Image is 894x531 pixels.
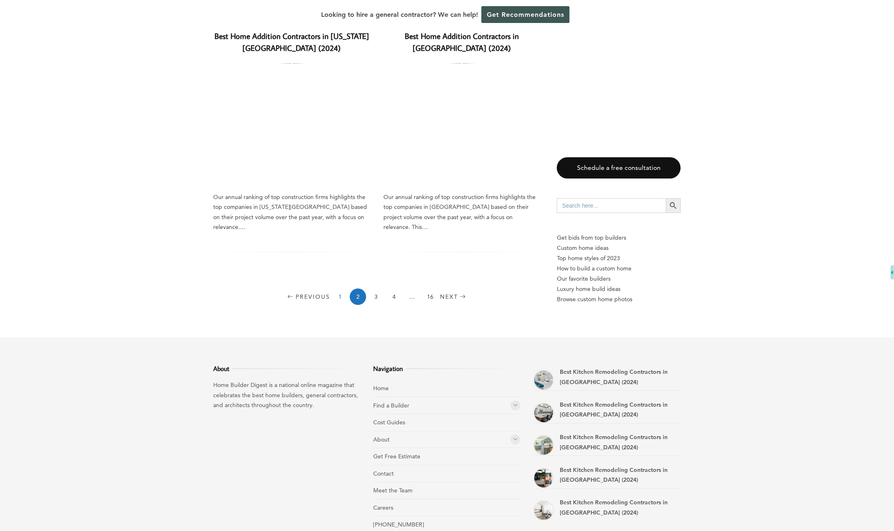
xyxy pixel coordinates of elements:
[669,201,678,210] svg: Search
[374,364,521,373] h3: Navigation
[560,433,668,451] a: Best Kitchen Remodeling Contractors in [GEOGRAPHIC_DATA] (2024)
[557,294,681,304] a: Browse custom home photos
[383,192,541,232] div: Our annual ranking of top construction firms highlights the top companies in [GEOGRAPHIC_DATA] ba...
[374,470,394,477] a: Contact
[350,288,366,305] span: 2
[440,288,468,305] a: Next
[213,380,360,410] p: Home Builder Digest is a national online magazine that celebrates the best home builders, general...
[422,288,438,305] a: 16
[374,402,410,409] a: Find a Builder
[374,436,390,443] a: About
[374,453,421,460] a: Get Free Estimate
[560,499,668,516] a: Best Kitchen Remodeling Contractors in [GEOGRAPHIC_DATA] (2024)
[560,466,668,484] a: Best Kitchen Remodeling Contractors in [GEOGRAPHIC_DATA] (2024)
[557,198,666,213] input: Search here...
[383,74,541,185] a: Best Home Addition Contractors in [GEOGRAPHIC_DATA] (2024)
[481,6,570,23] a: Get Recommendations
[557,263,681,274] a: How to build a custom home
[534,370,554,390] a: Best Kitchen Remodeling Contractors in Coral Gables (2024)
[557,157,681,179] a: Schedule a free consultation
[386,288,402,305] a: 4
[557,253,681,263] a: Top home styles of 2023
[214,31,369,53] a: Best Home Addition Contractors in [US_STATE][GEOGRAPHIC_DATA] (2024)
[374,419,406,426] a: Cost Guides
[534,500,554,521] a: Best Kitchen Remodeling Contractors in Miami (2024)
[405,31,519,53] a: Best Home Addition Contractors in [GEOGRAPHIC_DATA] (2024)
[213,364,360,373] h3: About
[374,385,389,392] a: Home
[534,435,554,455] a: Best Kitchen Remodeling Contractors in Miami Beach (2024)
[534,468,554,488] a: Best Kitchen Remodeling Contractors in Fort Lauderdale (2024)
[332,288,348,305] a: 1
[557,274,681,284] a: Our favorite builders
[374,521,424,528] a: [PHONE_NUMBER]
[557,243,681,253] a: Custom home ideas
[286,288,330,305] a: Previous
[560,368,668,386] a: Best Kitchen Remodeling Contractors in [GEOGRAPHIC_DATA] (2024)
[534,403,554,423] a: Best Kitchen Remodeling Contractors in Boca Raton (2024)
[213,192,370,232] div: Our annual ranking of top construction firms highlights the top companies in [US_STATE][GEOGRAPHI...
[404,288,420,305] span: …
[374,504,394,511] a: Careers
[368,288,384,305] a: 3
[557,233,681,243] p: Get bids from top builders
[213,74,370,185] a: Best Home Addition Contractors in [US_STATE][GEOGRAPHIC_DATA] (2024)
[557,284,681,294] a: Luxury home build ideas
[560,401,668,419] a: Best Kitchen Remodeling Contractors in [GEOGRAPHIC_DATA] (2024)
[374,487,413,494] a: Meet the Team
